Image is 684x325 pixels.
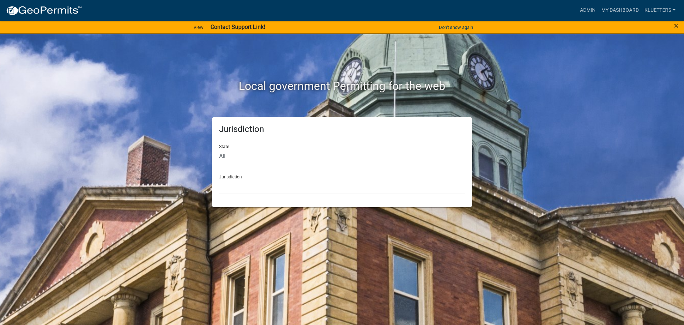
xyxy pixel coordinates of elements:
button: Close [674,21,679,30]
a: kluetters [642,4,678,17]
span: × [674,21,679,31]
a: View [191,21,206,33]
h2: Local government Permitting for the web [144,79,540,93]
h5: Jurisdiction [219,124,465,134]
a: My Dashboard [598,4,642,17]
a: Admin [577,4,598,17]
strong: Contact Support Link! [211,24,265,30]
button: Don't show again [436,21,476,33]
